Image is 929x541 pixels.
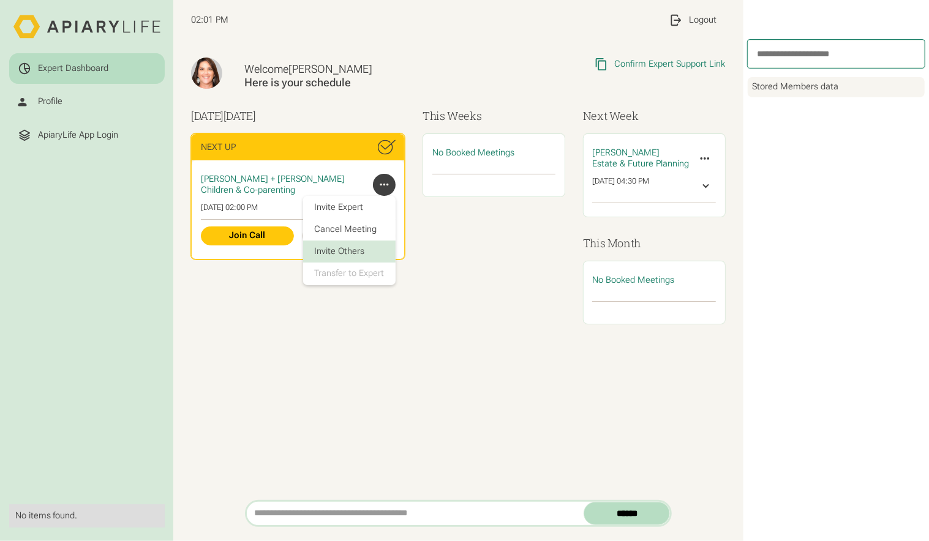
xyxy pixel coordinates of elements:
span: 02:01 PM [191,15,228,26]
span: [DATE] [224,108,256,123]
div: Logout [689,15,716,26]
div: ApiaryLife App Login [38,130,118,141]
div: Profile [38,96,62,107]
a: ApiaryLife App Login [9,119,165,151]
a: reschedule [303,226,396,245]
h3: Next Week [583,108,726,124]
h3: [DATE] [191,108,405,124]
a: Join Call [201,226,294,245]
div: Confirm Expert Support Link [615,59,726,70]
div: Stored Members data [748,77,925,97]
a: Cancel Meeting [303,218,395,241]
span: [PERSON_NAME] [592,147,660,158]
span: [PERSON_NAME] [289,62,373,75]
div: Next Up [201,142,236,153]
a: Logout [660,4,726,35]
span: No Booked Meetings [592,275,674,285]
div: Expert Dashboard [38,63,108,74]
h3: This Weeks [423,108,565,124]
div: [DATE] 04:30 PM [592,176,649,196]
span: No Booked Meetings [432,147,514,158]
span: Children & Co-parenting [201,185,295,195]
div: Here is your schedule [245,76,483,90]
a: Expert Dashboard [9,53,165,84]
button: Invite Others [303,241,395,263]
span: [PERSON_NAME] + [PERSON_NAME] [201,174,345,184]
div: No items found. [15,510,159,521]
div: Welcome [245,62,483,76]
a: Profile [9,86,165,118]
span: Estate & Future Planning [592,159,689,169]
h3: This Month [583,235,726,252]
a: Transfer to Expert [303,263,395,285]
div: [DATE] 02:00 PM [201,203,396,212]
button: Invite Expert [303,196,395,218]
